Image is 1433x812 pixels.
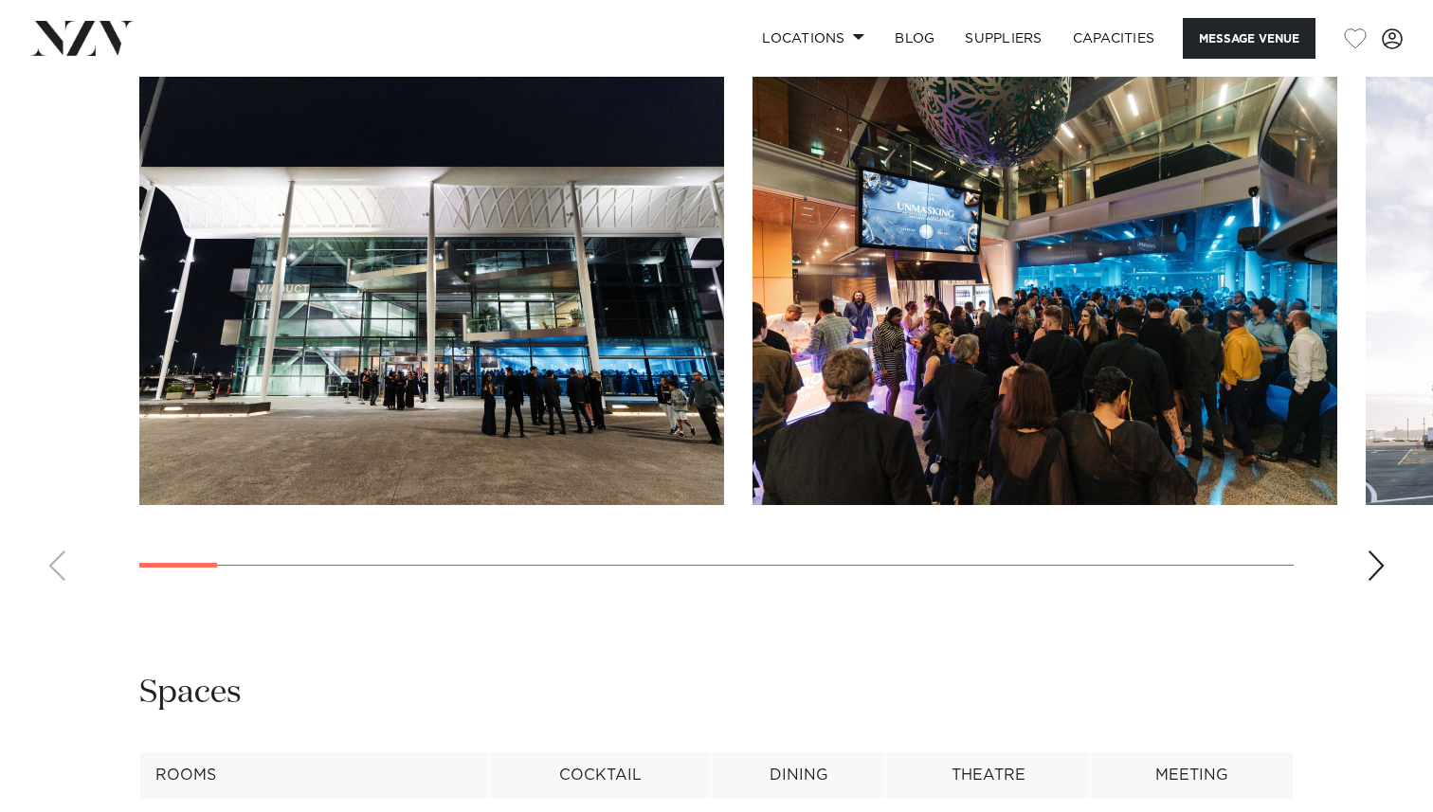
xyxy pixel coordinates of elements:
h2: Spaces [139,672,242,714]
th: Meeting [1091,752,1294,799]
a: Capacities [1058,18,1170,59]
th: Theatre [886,752,1091,799]
a: Locations [747,18,880,59]
swiper-slide: 2 / 28 [753,76,1337,505]
a: SUPPLIERS [950,18,1057,59]
th: Rooms [140,752,490,799]
th: Cocktail [490,752,711,799]
th: Dining [711,752,886,799]
img: nzv-logo.png [30,21,134,55]
swiper-slide: 1 / 28 [139,76,724,505]
button: Message Venue [1183,18,1315,59]
a: BLOG [880,18,950,59]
